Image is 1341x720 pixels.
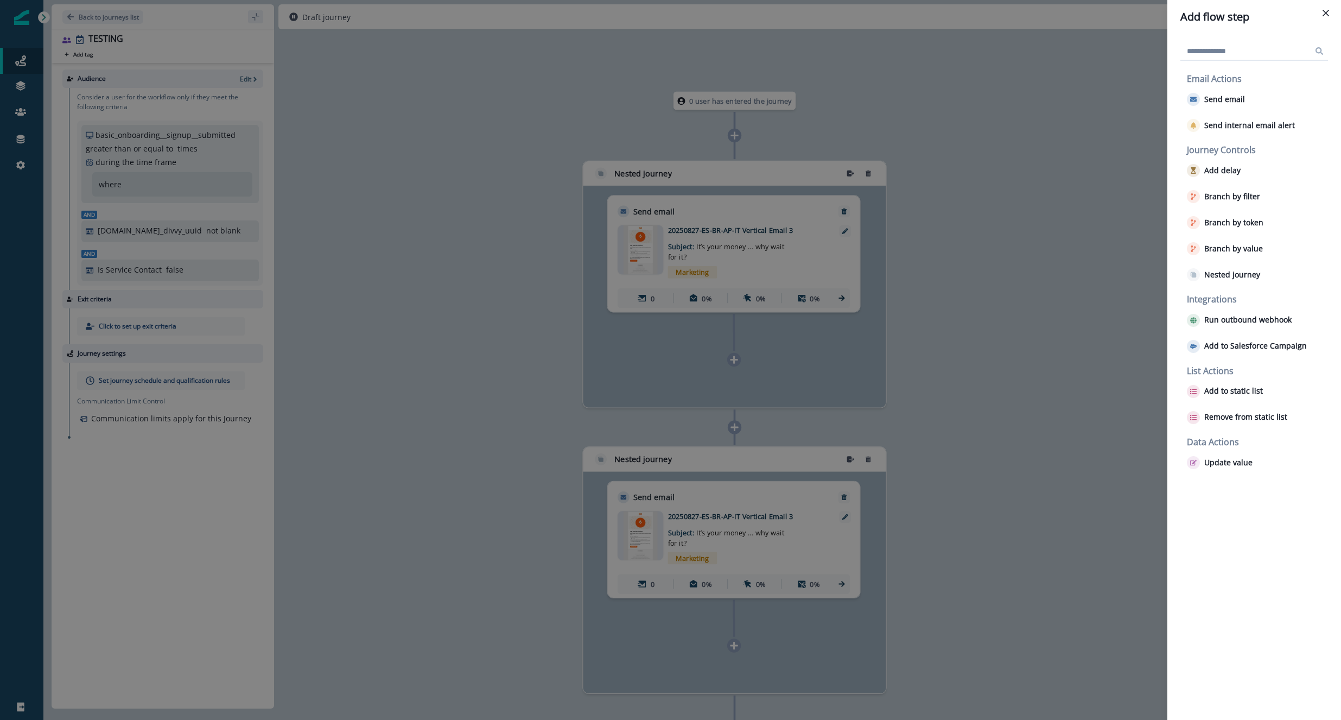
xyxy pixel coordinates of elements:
[1187,456,1253,469] button: Update value
[1187,93,1245,106] button: Send email
[1204,315,1292,325] p: Run outbound webhook
[1187,411,1287,424] button: Remove from static list
[1187,437,1328,447] h2: Data Actions
[1187,164,1241,177] button: Add delay
[1204,342,1307,351] p: Add to Salesforce Campaign
[1187,385,1263,398] button: Add to static list
[1180,9,1328,25] div: Add flow step
[1187,74,1328,84] h2: Email Actions
[1187,268,1260,281] button: Nested journey
[1204,387,1263,396] p: Add to static list
[1204,270,1260,280] p: Nested journey
[1204,458,1253,468] p: Update value
[1187,145,1328,155] h2: Journey Controls
[1204,95,1245,104] p: Send email
[1187,216,1263,229] button: Branch by token
[1204,244,1263,254] p: Branch by value
[1204,121,1295,130] p: Send internal email alert
[1204,413,1287,422] p: Remove from static list
[1187,119,1295,132] button: Send internal email alert
[1204,218,1263,228] p: Branch by token
[1187,340,1307,353] button: Add to Salesforce Campaign
[1187,190,1260,203] button: Branch by filter
[1187,314,1292,327] button: Run outbound webhook
[1204,166,1241,175] p: Add delay
[1187,294,1328,305] h2: Integrations
[1317,4,1334,22] button: Close
[1204,192,1260,201] p: Branch by filter
[1187,366,1328,376] h2: List Actions
[1187,242,1263,255] button: Branch by value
